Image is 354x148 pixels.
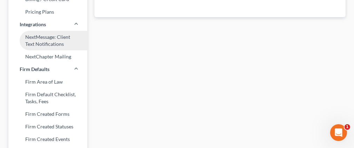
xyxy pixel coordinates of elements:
a: Firm Created Forms [8,108,87,120]
div: joined the conversation [30,56,120,62]
div: Lindsey says… [6,55,135,71]
a: Firm Area of Law [8,76,87,88]
button: Upload attachment [33,94,39,100]
a: NextChapter Mailing [8,50,87,63]
div: Hi there! You need to be a practicing attorney in order to sign up and use NextChapter. You will ... [11,75,109,130]
a: Pricing Plans [8,6,87,18]
img: Profile image for Lindsey [21,56,28,63]
span: Firm Defaults [20,66,49,73]
button: go back [5,3,18,16]
a: Integrations [8,18,87,31]
span: Integrations [20,21,46,28]
div: Hi there! You need to be a practicing attorney in order to sign up and use NextChapter. You will ... [6,71,115,134]
a: NextMessage: Client Text Notifications [8,31,87,50]
div: Our usual reply time 🕒 [11,20,109,33]
button: Gif picker [22,94,28,100]
button: Emoji picker [11,94,16,100]
textarea: Message… [6,80,134,92]
img: Profile image for Operator [20,4,31,15]
a: Firm Created Events [8,133,87,146]
button: Home [110,3,123,16]
b: A few hours [17,27,50,33]
span: 1 [345,124,350,130]
h1: Operator [34,7,59,12]
a: Firm Defaults [8,63,87,76]
button: Send a message… [120,92,132,103]
a: Firm Created Statuses [8,120,87,133]
a: Firm Default Checklist, Tasks, Fees [8,88,87,108]
iframe: Intercom live chat [330,124,347,141]
button: Start recording [45,94,50,100]
div: Close [123,3,136,15]
b: [PERSON_NAME] [30,57,69,62]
